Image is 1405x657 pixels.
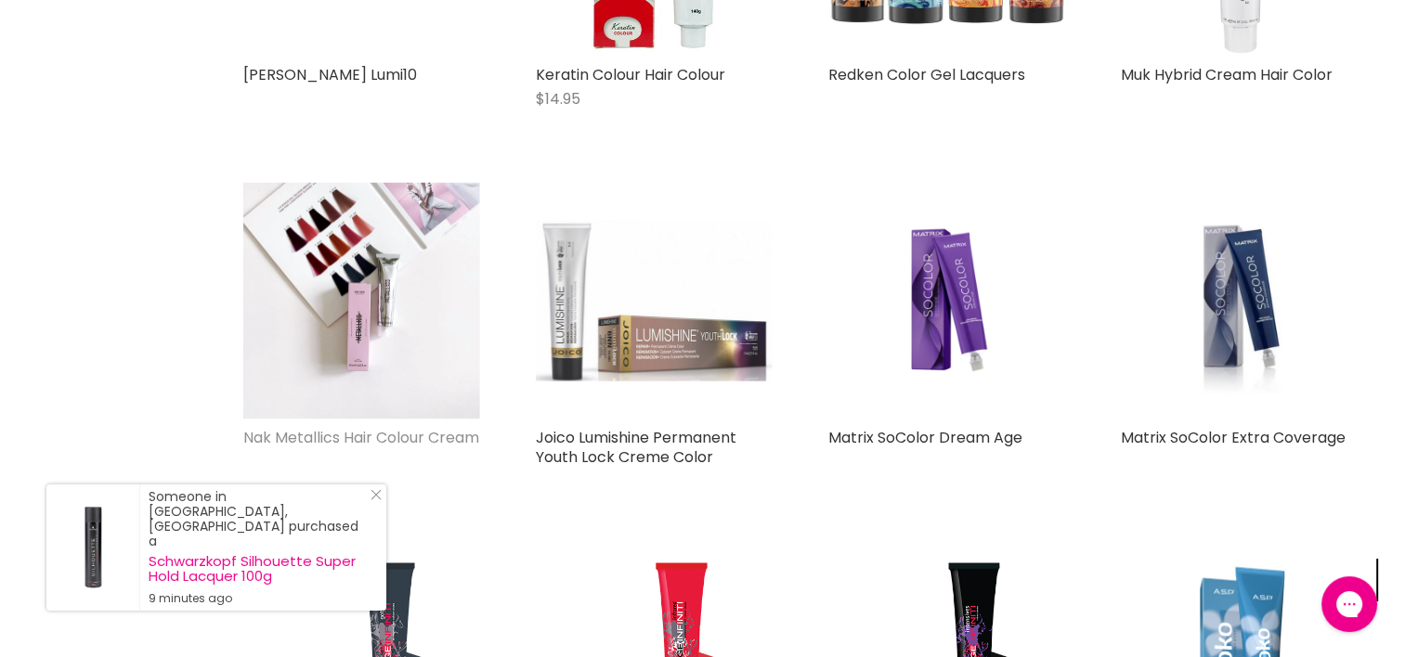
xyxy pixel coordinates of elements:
[828,64,1025,85] a: Redken Color Gel Lacquers
[828,427,1022,448] a: Matrix SoColor Dream Age
[1121,182,1358,419] a: Matrix SoColor Extra Coverage
[536,220,773,380] img: Joico Lumishine Permanent Youth Lock Creme Color
[1121,64,1333,85] a: Muk Hybrid Cream Hair Color
[1134,182,1344,419] img: Matrix SoColor Extra Coverage
[536,88,580,109] span: $14.95
[46,484,139,611] a: Visit product page
[149,591,368,606] small: 9 minutes ago
[536,182,773,419] a: Joico Lumishine Permanent Youth Lock Creme Color
[828,182,1065,419] a: Matrix SoColor Dream Age
[243,427,479,448] a: Nak Metallics Hair Colour Cream
[149,554,368,584] a: Schwarzkopf Silhouette Super Hold Lacquer 100g
[536,64,725,85] a: Keratin Colour Hair Colour
[371,489,382,500] svg: Close Icon
[1121,427,1346,448] a: Matrix SoColor Extra Coverage
[149,489,368,606] div: Someone in [GEOGRAPHIC_DATA], [GEOGRAPHIC_DATA] purchased a
[841,182,1051,419] img: Matrix SoColor Dream Age
[243,64,417,85] a: [PERSON_NAME] Lumi10
[363,489,382,508] a: Close Notification
[1312,570,1386,638] iframe: Gorgias live chat messenger
[243,182,480,419] img: Nak Metallics Hair Colour Cream
[536,427,736,468] a: Joico Lumishine Permanent Youth Lock Creme Color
